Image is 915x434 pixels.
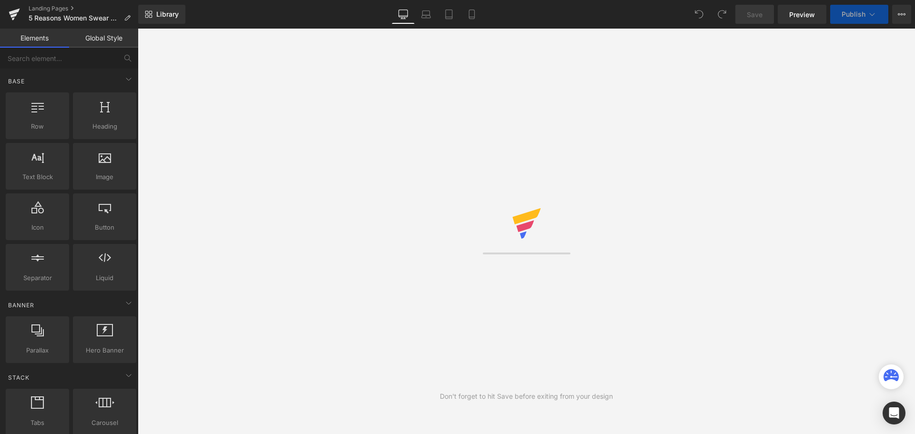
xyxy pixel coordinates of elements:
span: Separator [9,273,66,283]
a: Desktop [392,5,415,24]
a: Global Style [69,29,138,48]
span: Preview [789,10,815,20]
span: 5 Reasons Women Swear by Hormone Harmony™ [29,14,120,22]
span: Tabs [9,418,66,428]
span: Icon [9,222,66,232]
span: Stack [7,373,30,382]
span: Image [76,172,133,182]
button: Publish [830,5,888,24]
span: Save [747,10,762,20]
div: Don't forget to hit Save before exiting from your design [440,391,613,402]
a: New Library [138,5,185,24]
span: Base [7,77,26,86]
span: Button [76,222,133,232]
button: Undo [690,5,709,24]
span: Text Block [9,172,66,182]
a: Tablet [437,5,460,24]
span: Liquid [76,273,133,283]
button: Redo [712,5,732,24]
span: Hero Banner [76,345,133,355]
a: Landing Pages [29,5,138,12]
a: Mobile [460,5,483,24]
span: Banner [7,301,35,310]
a: Laptop [415,5,437,24]
span: Parallax [9,345,66,355]
span: Publish [842,10,865,18]
a: Preview [778,5,826,24]
span: Library [156,10,179,19]
span: Heading [76,121,133,131]
span: Carousel [76,418,133,428]
span: Row [9,121,66,131]
div: Open Intercom Messenger [883,402,905,424]
button: More [892,5,911,24]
